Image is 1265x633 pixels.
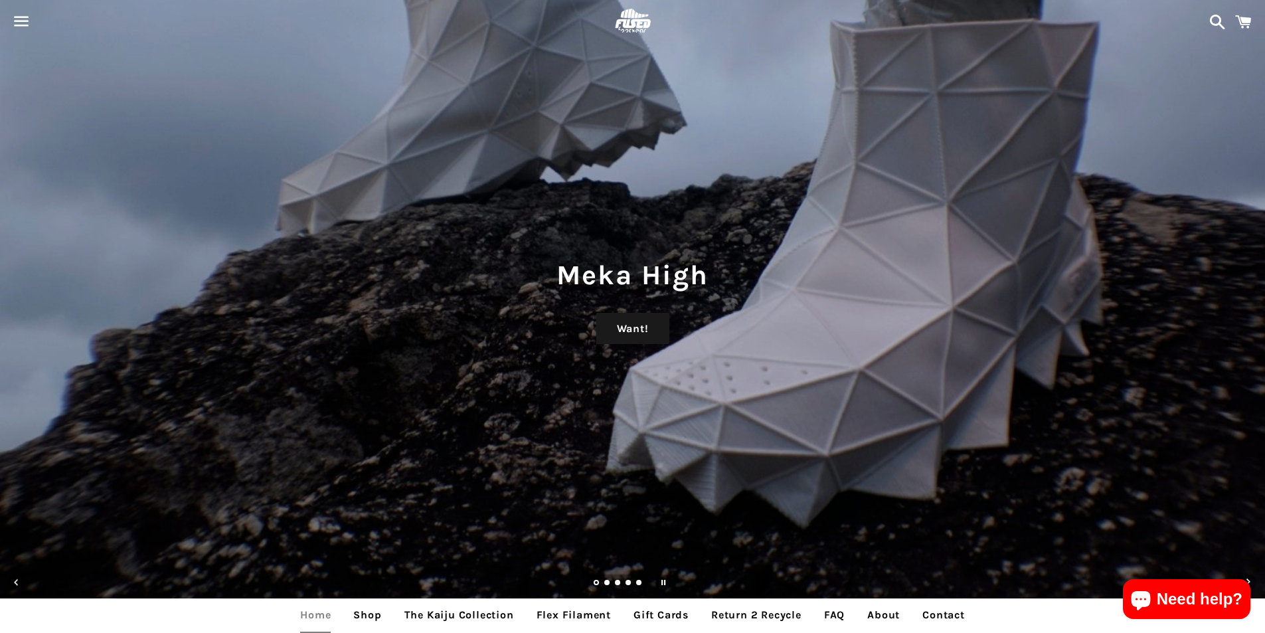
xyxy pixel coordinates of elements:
[2,568,31,597] button: Previous slide
[1234,568,1263,597] button: Next slide
[649,568,678,597] button: Pause slideshow
[290,598,341,632] a: Home
[604,581,611,587] a: Load slide 2
[615,581,622,587] a: Load slide 3
[343,598,391,632] a: Shop
[857,598,910,632] a: About
[626,581,632,587] a: Load slide 4
[624,598,699,632] a: Gift Cards
[1119,579,1254,622] inbox-online-store-chat: Shopify online store chat
[814,598,855,632] a: FAQ
[912,598,975,632] a: Contact
[594,581,600,587] a: Slide 1, current
[596,313,669,345] a: Want!
[394,598,524,632] a: The Kaiju Collection
[701,598,811,632] a: Return 2 Recycle
[13,256,1252,294] h1: Meka High
[527,598,621,632] a: Flex Filament
[636,581,643,587] a: Load slide 5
